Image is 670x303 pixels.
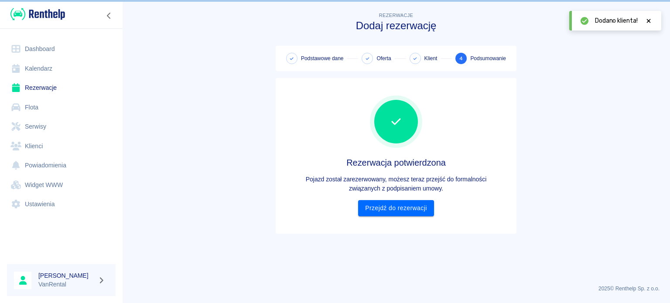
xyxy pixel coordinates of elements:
a: Powiadomienia [7,156,116,175]
span: Podstawowe dane [301,54,343,62]
a: Widget WWW [7,175,116,195]
p: Pojazd został zarezerwowany, możesz teraz przejść do formalności związanych z podpisaniem umowy. [283,175,509,193]
span: Oferta [376,54,391,62]
a: Serwisy [7,117,116,136]
p: VanRental [38,280,94,289]
span: Rezerwacje [379,13,413,18]
span: Podsumowanie [470,54,506,62]
a: Flota [7,98,116,117]
button: Zwiń nawigację [103,10,116,21]
a: Klienci [7,136,116,156]
span: 4 [459,54,463,63]
a: Rezerwacje [7,78,116,98]
img: Renthelp logo [10,7,65,21]
a: Przejdź do rezerwacji [358,200,434,216]
h6: [PERSON_NAME] [38,271,94,280]
span: Dodano klienta! [595,16,638,25]
h3: Dodaj rezerwację [276,20,516,32]
a: Dashboard [7,39,116,59]
a: Kalendarz [7,59,116,78]
a: Ustawienia [7,194,116,214]
p: 2025 © Renthelp Sp. z o.o. [133,285,660,293]
a: Renthelp logo [7,7,65,21]
span: Klient [424,54,438,62]
h4: Rezerwacja potwierdzona [283,157,509,168]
